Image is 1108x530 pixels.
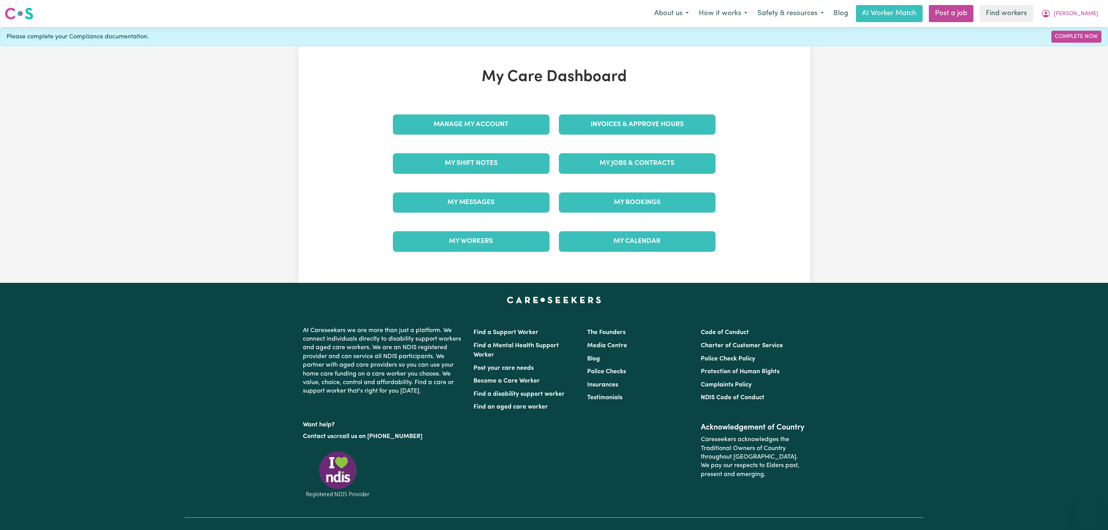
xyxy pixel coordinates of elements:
[5,5,33,23] a: Careseekers logo
[929,5,973,22] a: Post a job
[701,423,805,432] h2: Acknowledgement of Country
[303,429,464,444] p: or
[388,68,720,87] h1: My Care Dashboard
[339,433,422,440] a: call us on [PHONE_NUMBER]
[303,417,464,429] p: Want help?
[701,329,749,336] a: Code of Conduct
[1051,31,1101,43] a: Complete Now
[559,192,716,213] a: My Bookings
[829,5,853,22] a: Blog
[980,5,1033,22] a: Find workers
[701,356,755,362] a: Police Check Policy
[303,323,464,399] p: At Careseekers we are more than just a platform. We connect individuals directly to disability su...
[587,356,600,362] a: Blog
[303,433,334,440] a: Contact us
[856,5,923,22] a: AI Worker Match
[1036,5,1103,22] button: My Account
[587,329,626,336] a: The Founders
[752,5,829,22] button: Safety & resources
[587,382,618,388] a: Insurances
[393,192,550,213] a: My Messages
[474,378,540,384] a: Become a Care Worker
[393,153,550,173] a: My Shift Notes
[1054,10,1098,18] span: [PERSON_NAME]
[474,329,538,336] a: Find a Support Worker
[303,450,373,499] img: Registered NDIS provider
[694,5,752,22] button: How it works
[587,395,622,401] a: Testimonials
[701,369,780,375] a: Protection of Human Rights
[701,432,805,482] p: Careseekers acknowledges the Traditional Owners of Country throughout [GEOGRAPHIC_DATA]. We pay o...
[474,404,548,410] a: Find an aged care worker
[587,343,627,349] a: Media Centre
[587,369,626,375] a: Police Checks
[559,231,716,251] a: My Calendar
[507,297,601,303] a: Careseekers home page
[559,153,716,173] a: My Jobs & Contracts
[393,231,550,251] a: My Workers
[474,365,534,371] a: Post your care needs
[1077,499,1102,524] iframe: Button to launch messaging window, conversation in progress
[701,395,764,401] a: NDIS Code of Conduct
[474,391,565,397] a: Find a disability support worker
[393,114,550,135] a: Manage My Account
[5,7,33,21] img: Careseekers logo
[559,114,716,135] a: Invoices & Approve Hours
[474,343,559,358] a: Find a Mental Health Support Worker
[7,32,149,42] span: Please complete your Compliance documentation.
[701,343,783,349] a: Charter of Customer Service
[701,382,752,388] a: Complaints Policy
[649,5,694,22] button: About us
